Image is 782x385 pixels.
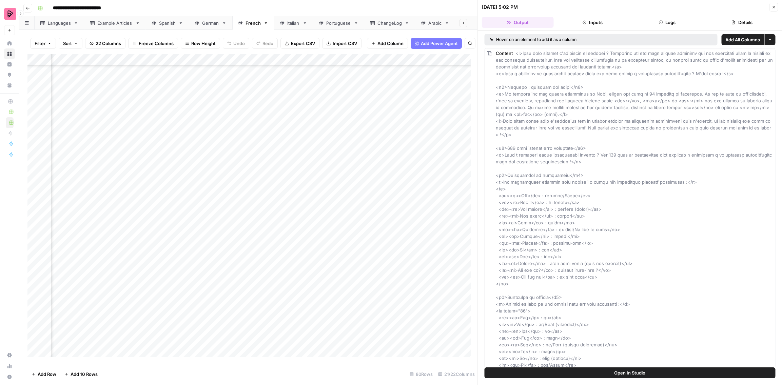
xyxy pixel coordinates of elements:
[4,8,16,20] img: Preply Logo
[490,37,644,43] div: Hover on an element to add it as a column
[189,16,232,30] a: German
[725,36,760,43] span: Add All Columns
[4,361,15,371] a: Usage
[287,20,300,26] div: Italian
[60,369,102,380] button: Add 10 Rows
[233,40,245,47] span: Undo
[4,350,15,361] a: Settings
[35,16,84,30] a: Languages
[721,34,764,45] button: Add All Columns
[415,16,455,30] a: Arabic
[181,38,220,49] button: Row Height
[35,40,45,47] span: Filter
[411,38,462,49] button: Add Power Agent
[139,40,174,47] span: Freeze Columns
[4,69,15,80] a: Opportunities
[85,38,125,49] button: 22 Columns
[38,371,56,378] span: Add Row
[367,38,408,49] button: Add Column
[59,38,82,49] button: Sort
[191,40,216,47] span: Row Height
[407,369,435,380] div: 80 Rows
[63,40,72,47] span: Sort
[428,20,442,26] div: Arabic
[291,40,315,47] span: Export CSV
[4,38,15,49] a: Home
[48,20,71,26] div: Languages
[435,369,477,380] div: 21/22 Columns
[706,17,778,28] button: Details
[482,17,554,28] button: Output
[223,38,249,49] button: Undo
[27,369,60,380] button: Add Row
[485,367,776,378] button: Open In Studio
[84,16,146,30] a: Example Articles
[421,40,458,47] span: Add Power Agent
[556,17,628,28] button: Inputs
[71,371,98,378] span: Add 10 Rows
[246,20,261,26] div: French
[313,16,364,30] a: Portuguese
[146,16,189,30] a: Spanish
[631,17,703,28] button: Logs
[326,20,351,26] div: Portuguese
[280,38,319,49] button: Export CSV
[4,59,15,70] a: Insights
[262,40,273,47] span: Redo
[96,40,121,47] span: 22 Columns
[232,16,274,30] a: French
[322,38,361,49] button: Import CSV
[159,20,176,26] div: Spanish
[482,4,518,11] div: [DATE] 5:02 PM
[4,80,15,91] a: Your Data
[4,48,15,59] a: Browse
[496,50,513,56] span: Content
[4,371,15,382] button: Help + Support
[614,369,645,376] span: Open In Studio
[128,38,178,49] button: Freeze Columns
[202,20,219,26] div: German
[274,16,313,30] a: Italian
[333,40,357,47] span: Import CSV
[97,20,133,26] div: Example Articles
[377,40,404,47] span: Add Column
[364,16,415,30] a: ChangeLog
[252,38,278,49] button: Redo
[30,38,56,49] button: Filter
[377,20,402,26] div: ChangeLog
[4,5,15,22] button: Workspace: Preply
